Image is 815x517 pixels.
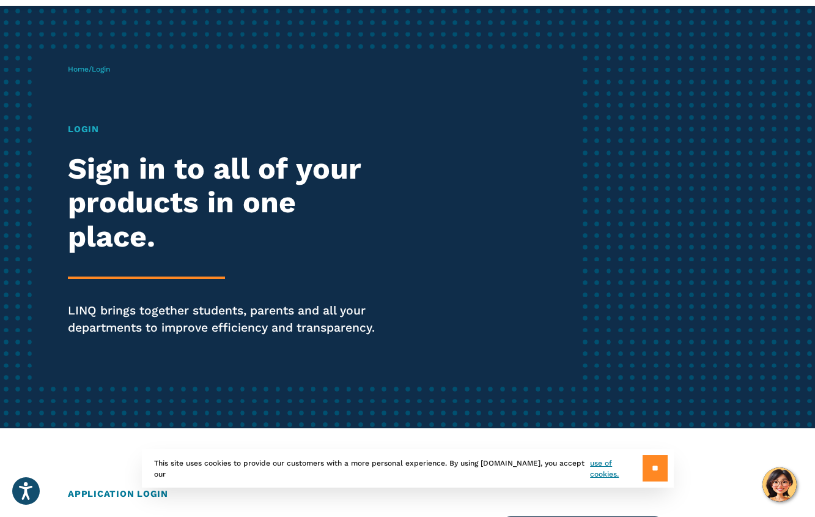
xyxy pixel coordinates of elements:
p: LINQ brings together students, parents and all your departments to improve efficiency and transpa... [68,302,382,337]
span: Login [92,65,110,73]
a: Home [68,65,89,73]
h1: Login [68,122,382,136]
div: This site uses cookies to provide our customers with a more personal experience. By using [DOMAIN... [142,449,674,488]
span: / [68,65,110,73]
h2: Sign in to all of your products in one place. [68,152,382,253]
button: Hello, have a question? Let’s chat. [762,467,797,502]
a: use of cookies. [590,458,642,480]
